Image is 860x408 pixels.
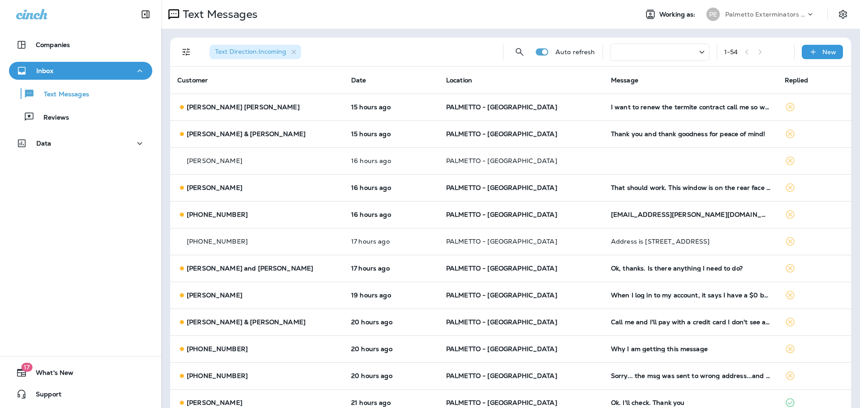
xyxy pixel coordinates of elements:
[351,103,432,111] p: Aug 13, 2025 04:54 PM
[611,345,770,352] div: Why I am getting this message
[27,369,73,380] span: What's New
[187,318,305,326] p: [PERSON_NAME] & [PERSON_NAME]
[187,345,248,352] p: [PHONE_NUMBER]
[835,6,851,22] button: Settings
[177,43,195,61] button: Filters
[611,130,770,137] div: Thank you and thank goodness for peace of mind!
[351,130,432,137] p: Aug 13, 2025 04:28 PM
[187,292,242,299] p: [PERSON_NAME]
[179,8,258,21] p: Text Messages
[611,372,770,379] div: Sorry... the msg was sent to wrong address...and yes the mentioned credit card can be used for th...
[187,184,242,191] p: [PERSON_NAME]
[611,238,770,245] div: Address is 2585 Seabrook Island Road; Seabrook Island
[187,157,242,164] p: [PERSON_NAME]
[511,43,529,61] button: Search Messages
[446,210,557,219] span: PALMETTO - [GEOGRAPHIC_DATA]
[446,264,557,272] span: PALMETTO - [GEOGRAPHIC_DATA]
[351,184,432,191] p: Aug 13, 2025 04:05 PM
[9,107,152,126] button: Reviews
[659,11,697,18] span: Working as:
[446,184,557,192] span: PALMETTO - [GEOGRAPHIC_DATA]
[611,292,770,299] div: When I log in to my account, it says I have a $0 balance.
[351,399,432,406] p: Aug 13, 2025 10:55 AM
[187,399,242,406] p: [PERSON_NAME]
[36,67,53,74] p: Inbox
[446,372,557,380] span: PALMETTO - [GEOGRAPHIC_DATA]
[706,8,720,21] div: PE
[446,345,557,353] span: PALMETTO - [GEOGRAPHIC_DATA]
[724,48,738,56] div: 1 - 54
[35,90,89,99] p: Text Messages
[351,238,432,245] p: Aug 13, 2025 02:37 PM
[177,76,208,84] span: Customer
[611,103,770,111] div: I want to renew the termite contract call me so we can discuss the date you will check my home.
[9,36,152,54] button: Companies
[725,11,806,18] p: Palmetto Exterminators LLC
[351,318,432,326] p: Aug 13, 2025 12:02 PM
[21,363,32,372] span: 17
[36,41,70,48] p: Companies
[351,345,432,352] p: Aug 13, 2025 11:54 AM
[187,265,313,272] p: [PERSON_NAME] and [PERSON_NAME]
[351,372,432,379] p: Aug 13, 2025 11:53 AM
[27,391,61,401] span: Support
[446,157,557,165] span: PALMETTO - [GEOGRAPHIC_DATA]
[133,5,158,23] button: Collapse Sidebar
[611,211,770,218] div: asb1954@reagan.com
[351,211,432,218] p: Aug 13, 2025 03:48 PM
[187,130,305,137] p: [PERSON_NAME] & [PERSON_NAME]
[446,76,472,84] span: Location
[187,238,248,245] p: [PHONE_NUMBER]
[210,45,301,59] div: Text Direction:Incoming
[351,157,432,164] p: Aug 13, 2025 04:10 PM
[611,76,638,84] span: Message
[351,76,366,84] span: Date
[9,364,152,382] button: 17What's New
[9,84,152,103] button: Text Messages
[611,399,770,406] div: Ok. I'll check. Thank you
[9,62,152,80] button: Inbox
[446,130,557,138] span: PALMETTO - [GEOGRAPHIC_DATA]
[785,76,808,84] span: Replied
[446,318,557,326] span: PALMETTO - [GEOGRAPHIC_DATA]
[34,114,69,122] p: Reviews
[611,318,770,326] div: Call me and I'll pay with a credit card I don't see a report of the inspection-can you sent that ...
[555,48,595,56] p: Auto refresh
[611,184,770,191] div: That should work. This window is on the rear face of the house, above the kitchen sink. It is eas...
[611,265,770,272] div: Ok, thanks. Is there anything I need to do?
[446,103,557,111] span: PALMETTO - [GEOGRAPHIC_DATA]
[446,291,557,299] span: PALMETTO - [GEOGRAPHIC_DATA]
[187,211,248,218] p: [PHONE_NUMBER]
[351,265,432,272] p: Aug 13, 2025 02:20 PM
[215,47,286,56] span: Text Direction : Incoming
[351,292,432,299] p: Aug 13, 2025 12:36 PM
[36,140,52,147] p: Data
[822,48,836,56] p: New
[187,103,300,111] p: [PERSON_NAME] [PERSON_NAME]
[446,399,557,407] span: PALMETTO - [GEOGRAPHIC_DATA]
[9,134,152,152] button: Data
[187,372,248,379] p: [PHONE_NUMBER]
[9,385,152,403] button: Support
[446,237,557,245] span: PALMETTO - [GEOGRAPHIC_DATA]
